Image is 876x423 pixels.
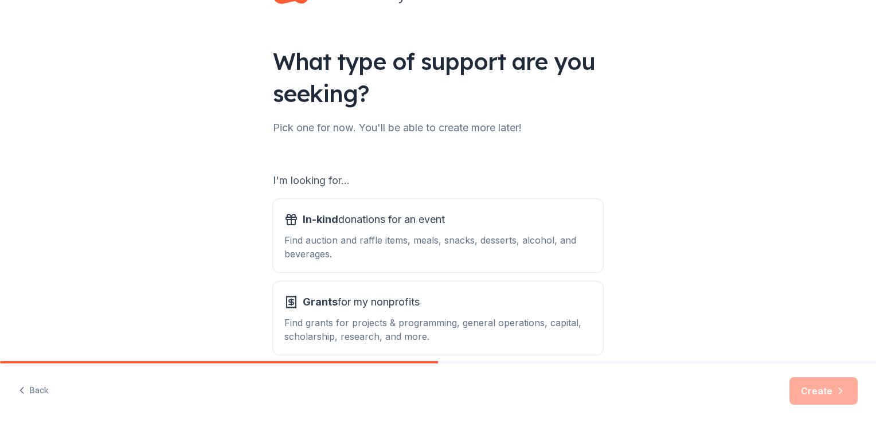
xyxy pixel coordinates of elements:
[18,379,49,403] button: Back
[303,293,420,311] span: for my nonprofits
[303,210,445,229] span: donations for an event
[284,316,592,343] div: Find grants for projects & programming, general operations, capital, scholarship, research, and m...
[303,296,338,308] span: Grants
[284,233,592,261] div: Find auction and raffle items, meals, snacks, desserts, alcohol, and beverages.
[273,171,603,190] div: I'm looking for...
[303,213,338,225] span: In-kind
[273,45,603,109] div: What type of support are you seeking?
[273,119,603,137] div: Pick one for now. You'll be able to create more later!
[273,199,603,272] button: In-kinddonations for an eventFind auction and raffle items, meals, snacks, desserts, alcohol, and...
[273,281,603,355] button: Grantsfor my nonprofitsFind grants for projects & programming, general operations, capital, schol...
